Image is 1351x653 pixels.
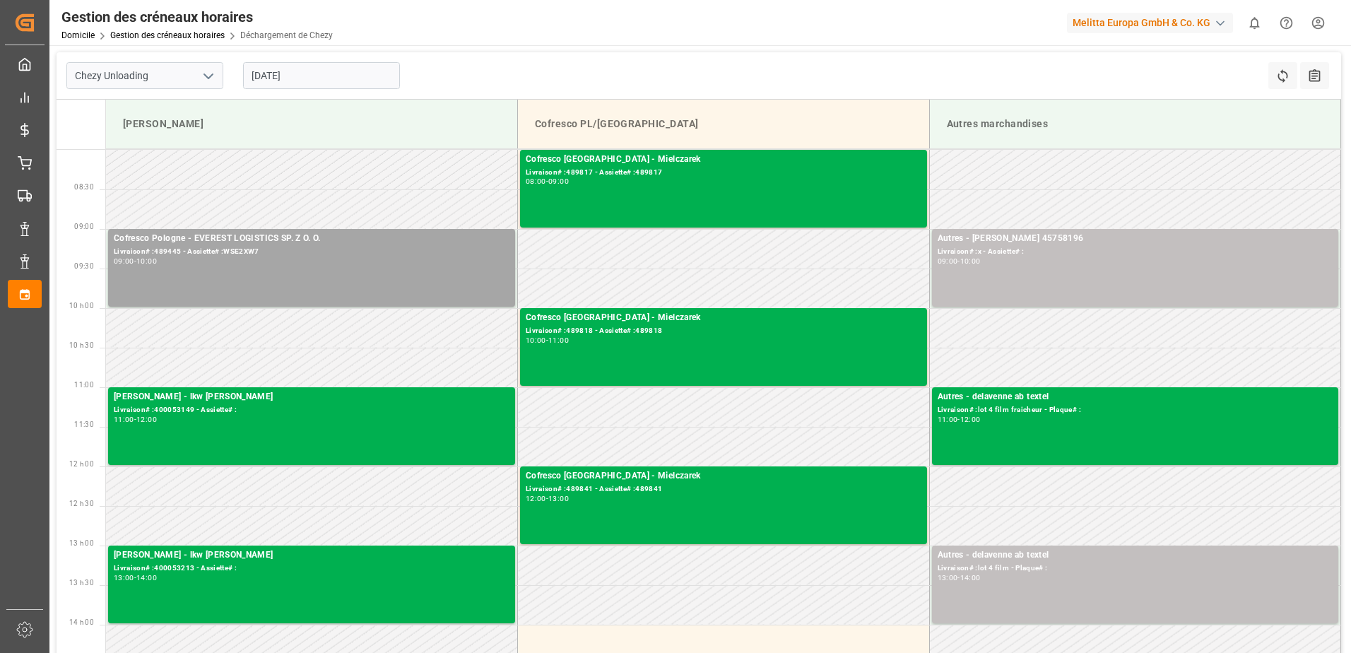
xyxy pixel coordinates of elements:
div: 12:00 [136,416,157,423]
span: 10 h 30 [69,341,94,349]
div: 12:00 [960,416,981,423]
div: Cofresco [GEOGRAPHIC_DATA] - Mielczarek [526,469,921,483]
div: Cofresco [GEOGRAPHIC_DATA] - Mielczarek [526,153,921,167]
div: [PERSON_NAME] - lkw [PERSON_NAME] [114,548,509,563]
span: 11:00 [74,381,94,389]
div: Livraison# :489841 - Assiette# :489841 [526,483,921,495]
div: 10:00 [960,258,981,264]
div: - [134,575,136,581]
button: Ouvrir le menu [197,65,218,87]
span: 13 h 00 [69,539,94,547]
input: JJ-MM-AAAA [243,62,400,89]
span: 13 h 30 [69,579,94,587]
div: Cofresco [GEOGRAPHIC_DATA] - Mielczarek [526,311,921,325]
div: - [957,575,960,581]
span: 09:00 [74,223,94,230]
div: Livraison# :lot 4 film - Plaque# : [938,563,1333,575]
div: 13:00 [114,575,134,581]
div: Autres - delavenne ab textel [938,390,1333,404]
div: Cofresco Pologne - EVEREST LOGISTICS SP. Z O. O. [114,232,509,246]
div: Livraison# :x - Assiette# : [938,246,1333,258]
div: 11:00 [938,416,958,423]
div: - [546,337,548,343]
button: Centre d’aide [1270,7,1302,39]
span: 12 h 00 [69,460,94,468]
div: Livraison# :489445 - Assiette# :WSE2XW7 [114,246,509,258]
div: [PERSON_NAME] [117,111,506,137]
div: Livraison# :489818 - Assiette# :489818 [526,325,921,337]
div: Gestion des créneaux horaires [61,6,333,28]
button: Afficher 0 nouvelles notifications [1239,7,1270,39]
div: 09:00 [548,178,569,184]
span: 14 h 00 [69,618,94,626]
div: [PERSON_NAME] - lkw [PERSON_NAME] [114,390,509,404]
div: - [546,178,548,184]
input: Type à rechercher/sélectionner [66,62,223,89]
div: - [134,416,136,423]
button: Melitta Europa GmbH & Co. KG [1067,9,1239,36]
div: - [546,495,548,502]
span: 09:30 [74,262,94,270]
span: 11:30 [74,420,94,428]
div: 08:00 [526,178,546,184]
span: 10 h 00 [69,302,94,310]
div: 13:00 [938,575,958,581]
div: 12:00 [526,495,546,502]
div: 11:00 [114,416,134,423]
div: - [957,258,960,264]
div: Livraison# :400053149 - Assiette# : [114,404,509,416]
div: 09:00 [938,258,958,264]
div: - [957,416,960,423]
div: Cofresco PL/[GEOGRAPHIC_DATA] [529,111,918,137]
div: 09:00 [114,258,134,264]
div: 13:00 [548,495,569,502]
span: 08:30 [74,183,94,191]
div: 10:00 [526,337,546,343]
div: 14:00 [960,575,981,581]
font: Melitta Europa GmbH & Co. KG [1073,16,1210,30]
a: Domicile [61,30,95,40]
div: 10:00 [136,258,157,264]
div: Livraison# :lot 4 film fraicheur - Plaque# : [938,404,1333,416]
div: Livraison# :400053213 - Assiette# : [114,563,509,575]
a: Gestion des créneaux horaires [110,30,225,40]
div: Autres marchandises [941,111,1330,137]
div: Autres - [PERSON_NAME] 45758196 [938,232,1333,246]
div: Autres - delavenne ab textel [938,548,1333,563]
div: 11:00 [548,337,569,343]
div: - [134,258,136,264]
span: 12 h 30 [69,500,94,507]
div: Livraison# :489817 - Assiette# :489817 [526,167,921,179]
div: 14:00 [136,575,157,581]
